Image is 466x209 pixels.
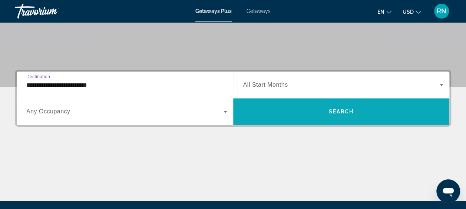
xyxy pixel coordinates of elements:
[432,3,451,19] button: User Menu
[195,8,232,14] a: Getaways Plus
[17,72,449,125] div: Search widget
[403,6,421,17] button: Change currency
[15,1,89,21] a: Travorium
[377,6,391,17] button: Change language
[377,9,384,15] span: en
[403,9,414,15] span: USD
[328,109,354,115] span: Search
[26,108,70,115] span: Any Occupancy
[437,7,446,15] span: RN
[436,179,460,203] iframe: Кнопка запуска окна обмена сообщениями
[247,8,271,14] a: Getaways
[243,82,288,88] span: All Start Months
[233,98,450,125] button: Search
[26,74,50,79] span: Destination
